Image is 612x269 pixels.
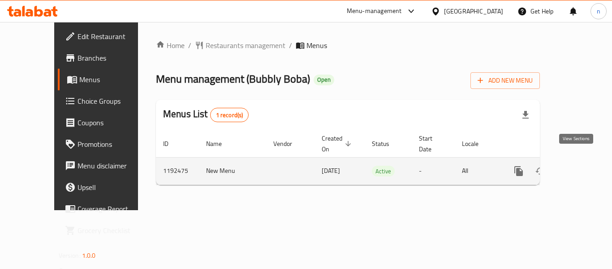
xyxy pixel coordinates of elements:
[412,157,455,185] td: -
[59,250,81,261] span: Version:
[78,182,149,193] span: Upsell
[156,157,199,185] td: 1192475
[508,160,530,182] button: more
[322,133,354,154] span: Created On
[156,40,185,51] a: Home
[199,157,266,185] td: New Menu
[462,138,490,149] span: Locale
[156,130,601,185] table: enhanced table
[78,53,149,63] span: Branches
[501,130,601,158] th: Actions
[314,75,334,85] div: Open
[79,74,149,85] span: Menus
[78,160,149,171] span: Menu disclaimer
[347,6,402,17] div: Menu-management
[273,138,304,149] span: Vendor
[58,112,156,133] a: Coupons
[530,160,551,182] button: Change Status
[156,40,540,51] nav: breadcrumb
[58,47,156,69] a: Branches
[478,75,533,86] span: Add New Menu
[306,40,327,51] span: Menus
[78,225,149,236] span: Grocery Checklist
[372,166,395,176] span: Active
[78,203,149,214] span: Coverage Report
[58,220,156,241] a: Grocery Checklist
[206,138,233,149] span: Name
[163,107,249,122] h2: Menus List
[419,133,444,154] span: Start Date
[58,26,156,47] a: Edit Restaurant
[455,157,501,185] td: All
[58,176,156,198] a: Upsell
[210,108,249,122] div: Total records count
[289,40,292,51] li: /
[188,40,191,51] li: /
[58,69,156,90] a: Menus
[78,117,149,128] span: Coupons
[372,138,401,149] span: Status
[195,40,285,51] a: Restaurants management
[58,155,156,176] a: Menu disclaimer
[78,139,149,150] span: Promotions
[515,104,536,126] div: Export file
[211,111,249,119] span: 1 record(s)
[314,76,334,84] span: Open
[206,40,285,51] span: Restaurants management
[156,69,310,89] span: Menu management ( Bubbly Boba )
[163,138,180,149] span: ID
[78,96,149,106] span: Choice Groups
[58,90,156,112] a: Choice Groups
[372,166,395,176] div: Active
[58,198,156,220] a: Coverage Report
[597,6,600,16] span: n
[470,72,540,89] button: Add New Menu
[78,31,149,42] span: Edit Restaurant
[444,6,503,16] div: [GEOGRAPHIC_DATA]
[322,165,340,176] span: [DATE]
[82,250,96,261] span: 1.0.0
[58,133,156,155] a: Promotions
